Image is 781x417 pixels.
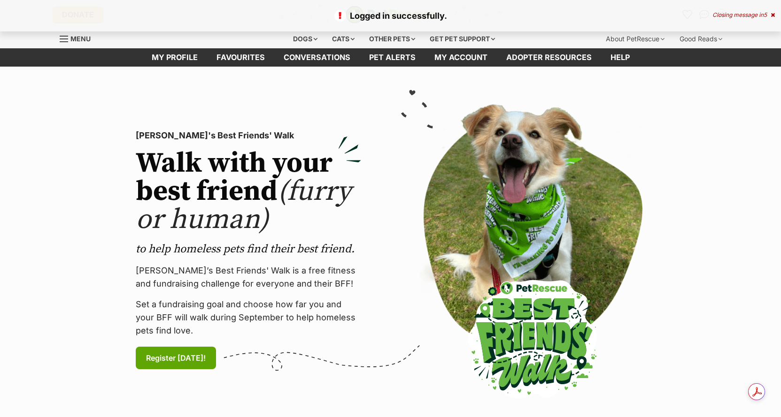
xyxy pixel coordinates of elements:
[325,30,361,48] div: Cats
[601,48,639,67] a: Help
[360,48,425,67] a: Pet alerts
[497,48,601,67] a: Adopter resources
[142,48,207,67] a: My profile
[136,150,361,234] h2: Walk with your best friend
[207,48,274,67] a: Favourites
[274,48,360,67] a: conversations
[136,298,361,337] p: Set a fundraising goal and choose how far you and your BFF will walk during September to help hom...
[136,129,361,142] p: [PERSON_NAME]'s Best Friends' Walk
[60,30,97,46] a: Menu
[286,30,324,48] div: Dogs
[599,30,671,48] div: About PetRescue
[423,30,502,48] div: Get pet support
[673,30,729,48] div: Good Reads
[136,347,216,369] a: Register [DATE]!
[136,264,361,290] p: [PERSON_NAME]’s Best Friends' Walk is a free fitness and fundraising challenge for everyone and t...
[363,30,422,48] div: Other pets
[425,48,497,67] a: My account
[136,242,361,257] p: to help homeless pets find their best friend.
[136,174,351,237] span: (furry or human)
[70,35,91,43] span: Menu
[146,352,206,364] span: Register [DATE]!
